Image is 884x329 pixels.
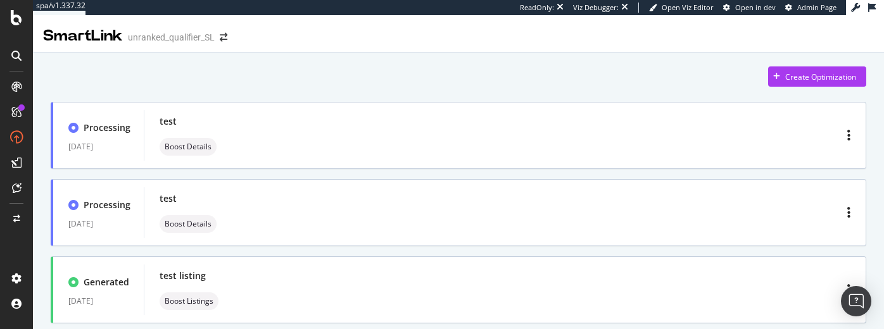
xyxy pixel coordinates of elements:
div: neutral label [160,138,217,156]
a: Admin Page [785,3,837,13]
a: Processing[DATE]testneutral label [51,179,866,246]
div: [DATE] [68,216,129,232]
div: neutral label [160,215,217,233]
a: Open Viz Editor [649,3,714,13]
div: test listing [160,270,206,282]
span: Open Viz Editor [662,3,714,12]
div: Processing [84,199,130,211]
div: Create Optimization [785,71,856,82]
div: ReadOnly: [520,3,554,13]
div: Generated [84,276,129,289]
div: Viz Debugger: [573,3,619,13]
div: [DATE] [68,139,129,154]
div: Processing [84,121,130,134]
span: Boost Details [165,143,212,151]
a: Generated[DATE]test listingneutral label [51,256,866,323]
a: Processing[DATE]testneutral label [51,102,866,169]
div: test [160,115,177,128]
span: Admin Page [797,3,837,12]
a: Open in dev [723,3,776,13]
div: SmartLink [43,25,123,47]
span: Open in dev [735,3,776,12]
div: test [160,192,177,205]
div: arrow-right-arrow-left [220,33,227,42]
div: [DATE] [68,294,129,309]
div: Open Intercom Messenger [841,286,871,316]
button: Create Optimization [768,66,866,87]
div: unranked_qualifier_SL [128,31,215,44]
div: neutral label [160,292,218,310]
span: Boost Details [165,220,212,228]
span: Boost Listings [165,297,213,305]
